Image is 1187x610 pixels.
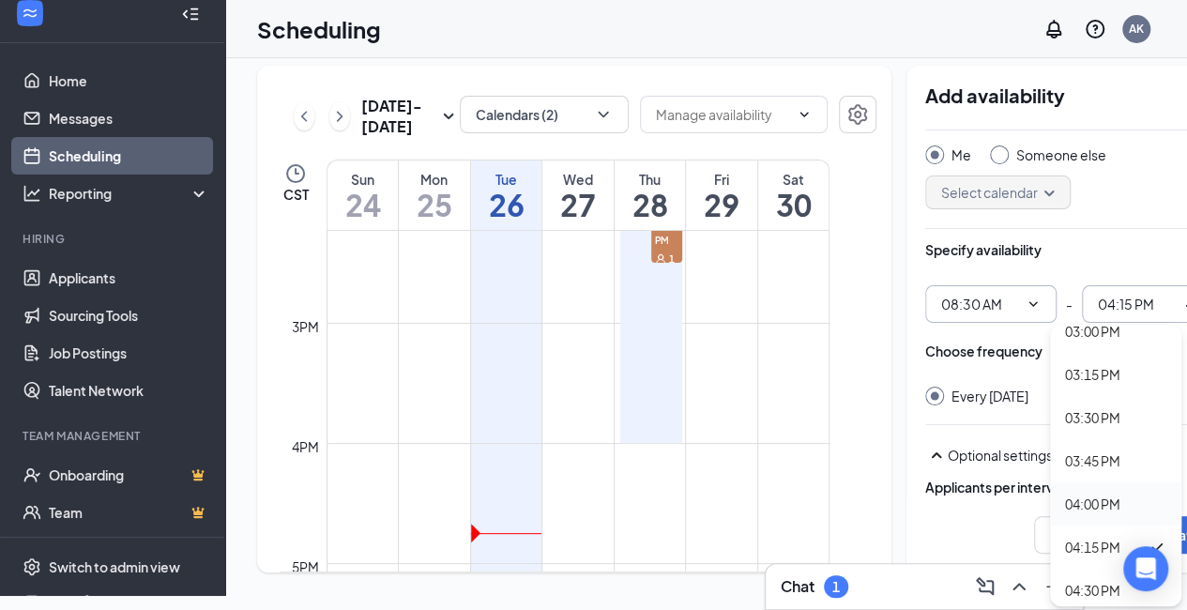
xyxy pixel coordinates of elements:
[330,105,349,128] svg: ChevronRight
[49,297,209,334] a: Sourcing Tools
[1026,297,1041,312] svg: ChevronDown
[669,252,675,266] span: 1
[686,160,757,230] a: August 29, 2025
[23,184,41,203] svg: Analysis
[23,428,205,444] div: Team Management
[1123,546,1168,591] div: Open Intercom Messenger
[542,170,614,189] div: Wed
[925,444,948,466] svg: SmallChevronUp
[542,189,614,221] h1: 27
[615,189,686,221] h1: 28
[49,99,209,137] a: Messages
[49,184,210,203] div: Reporting
[839,96,876,133] button: Settings
[1042,18,1065,40] svg: Notifications
[1065,580,1120,601] div: 04:30 PM
[1004,572,1034,602] button: ChevronUp
[49,531,209,569] a: DocumentsCrown
[288,316,323,337] div: 3pm
[23,231,205,247] div: Hiring
[181,5,200,23] svg: Collapse
[49,494,209,531] a: TeamCrown
[49,334,209,372] a: Job Postings
[1148,538,1166,557] svg: Checkmark
[257,13,381,45] h1: Scheduling
[23,557,41,576] svg: Settings
[284,162,307,185] svg: Clock
[294,102,314,130] button: ChevronLeft
[974,575,997,598] svg: ComposeMessage
[1016,145,1106,164] div: Someone else
[1042,575,1064,598] svg: Minimize
[951,145,971,164] div: Me
[1065,450,1120,471] div: 03:45 PM
[1084,18,1106,40] svg: QuestionInfo
[49,62,209,99] a: Home
[327,170,398,189] div: Sun
[399,160,470,230] a: August 25, 2025
[1129,21,1144,37] div: AK
[758,170,829,189] div: Sat
[925,240,1042,259] div: Specify availability
[542,160,614,230] a: August 27, 2025
[1065,407,1120,428] div: 03:30 PM
[758,160,829,230] a: August 30, 2025
[21,4,39,23] svg: WorkstreamLogo
[49,372,209,409] a: Talent Network
[49,137,209,175] a: Scheduling
[329,102,350,130] button: ChevronRight
[655,253,666,265] svg: User
[594,105,613,124] svg: ChevronDown
[295,105,313,128] svg: ChevronLeft
[925,342,1042,360] div: Choose frequency
[471,160,542,230] a: August 26, 2025
[1034,516,1128,554] button: Cancel
[471,170,542,189] div: Tue
[839,96,876,137] a: Settings
[846,103,869,126] svg: Settings
[1065,364,1120,385] div: 03:15 PM
[686,189,757,221] h1: 29
[283,185,309,204] span: CST
[471,189,542,221] h1: 26
[437,105,460,128] svg: SmallChevronDown
[615,160,686,230] a: August 28, 2025
[832,579,840,595] div: 1
[327,189,398,221] h1: 24
[288,557,323,577] div: 5pm
[951,387,1028,405] div: Every [DATE]
[781,576,814,597] h3: Chat
[656,104,789,125] input: Manage availability
[1065,537,1120,557] div: 04:15 PM
[970,572,1000,602] button: ComposeMessage
[686,170,757,189] div: Fri
[327,160,398,230] a: August 24, 2025
[49,259,209,297] a: Applicants
[758,189,829,221] h1: 30
[361,96,437,137] h3: [DATE] - [DATE]
[1065,321,1120,342] div: 03:00 PM
[615,170,686,189] div: Thu
[925,478,1076,496] div: Applicants per interview
[399,189,470,221] h1: 25
[1038,572,1068,602] button: Minimize
[49,557,180,576] div: Switch to admin view
[797,107,812,122] svg: ChevronDown
[49,456,209,494] a: OnboardingCrown
[288,436,323,457] div: 4pm
[460,96,629,133] button: Calendars (2)ChevronDown
[1008,575,1030,598] svg: ChevronUp
[1065,494,1120,514] div: 04:00 PM
[399,170,470,189] div: Mon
